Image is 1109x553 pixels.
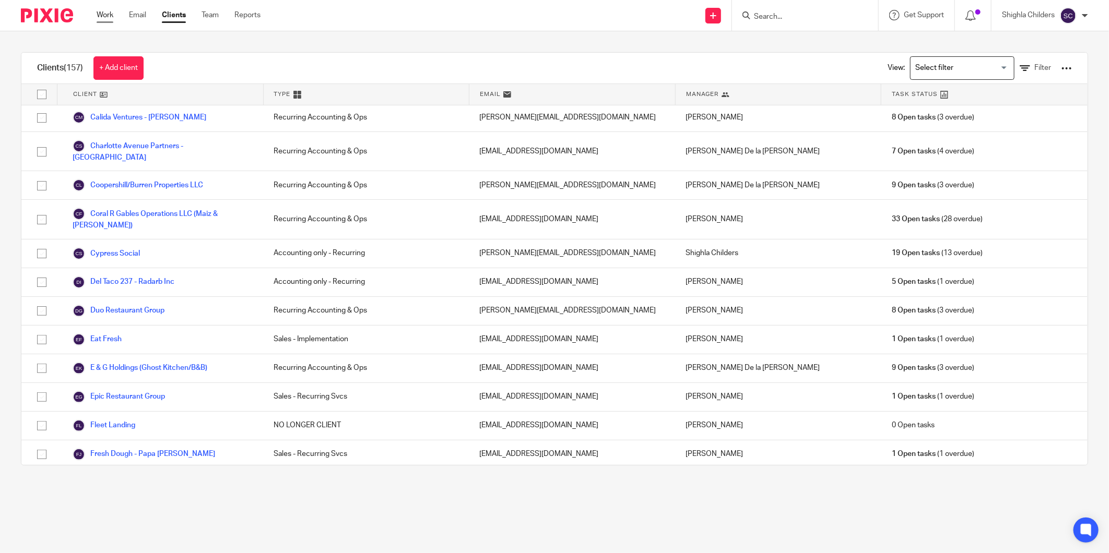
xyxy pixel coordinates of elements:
a: Work [97,10,113,20]
div: Accounting only - Recurring [263,239,469,268]
span: (28 overdue) [892,214,983,224]
div: [PERSON_NAME] [675,103,881,131]
div: [PERSON_NAME] De la [PERSON_NAME] [675,171,881,199]
a: Eat Fresh [73,333,122,346]
div: Sales - Recurring Svcs [263,440,469,468]
div: [PERSON_NAME] [675,440,881,468]
div: [PERSON_NAME] [675,326,881,354]
a: Del Taco 237 - Radarb Inc [73,276,174,288]
span: (4 overdue) [892,146,974,157]
span: (3 overdue) [892,180,974,190]
span: (13 overdue) [892,248,983,258]
a: Email [129,10,146,20]
img: svg%3E [73,247,85,260]
p: Shighla Childers [1002,10,1055,20]
a: Reports [234,10,261,20]
a: Cypress Social [73,247,140,260]
span: Manager [686,90,719,99]
div: [EMAIL_ADDRESS][DOMAIN_NAME] [469,268,676,296]
div: [EMAIL_ADDRESS][DOMAIN_NAME] [469,383,676,411]
span: 7 Open tasks [892,146,936,157]
span: 5 Open tasks [892,276,936,287]
img: svg%3E [73,391,85,403]
div: NO LONGER CLIENT [263,412,469,440]
a: Fleet Landing [73,419,135,432]
span: 9 Open tasks [892,180,936,190]
span: 1 Open tasks [892,449,936,459]
span: (3 overdue) [892,363,974,373]
div: [PERSON_NAME] [675,383,881,411]
img: svg%3E [73,333,85,346]
span: 1 Open tasks [892,391,936,402]
div: [EMAIL_ADDRESS][DOMAIN_NAME] [469,200,676,238]
div: [PERSON_NAME] De la [PERSON_NAME] [675,132,881,171]
div: Recurring Accounting & Ops [263,354,469,382]
img: svg%3E [73,362,85,375]
div: Recurring Accounting & Ops [263,171,469,199]
a: Duo Restaurant Group [73,305,164,317]
img: svg%3E [73,208,85,220]
img: svg%3E [73,140,85,152]
span: 1 Open tasks [892,334,936,344]
span: Get Support [904,11,944,19]
div: Recurring Accounting & Ops [263,132,469,171]
img: svg%3E [73,305,85,317]
span: (1 overdue) [892,276,974,287]
div: [EMAIL_ADDRESS][DOMAIN_NAME] [469,326,676,354]
div: Search for option [910,56,1014,80]
input: Select all [32,85,52,104]
img: svg%3E [73,111,85,124]
div: Sales - Recurring Svcs [263,383,469,411]
input: Search for option [912,59,1008,77]
span: Client [73,90,97,99]
div: Shighla Childers [675,239,881,268]
a: Coopershill/Burren Properties LLC [73,179,203,191]
div: [EMAIL_ADDRESS][DOMAIN_NAME] [469,412,676,440]
div: [EMAIL_ADDRESS][DOMAIN_NAME] [469,354,676,382]
a: Calida Ventures - [PERSON_NAME] [73,111,206,124]
a: Coral R Gables Operations LLC (Maiz & [PERSON_NAME]) [73,208,253,231]
input: Search [753,13,847,22]
div: [EMAIL_ADDRESS][DOMAIN_NAME] [469,132,676,171]
div: [EMAIL_ADDRESS][DOMAIN_NAME] [469,440,676,468]
div: [PERSON_NAME][EMAIL_ADDRESS][DOMAIN_NAME] [469,297,676,325]
a: + Add client [93,56,144,80]
img: svg%3E [73,419,85,432]
img: Pixie [21,8,73,22]
div: [PERSON_NAME][EMAIL_ADDRESS][DOMAIN_NAME] [469,103,676,131]
a: E & G Holdings (Ghost Kitchen/B&B) [73,362,207,375]
div: [PERSON_NAME] [675,200,881,238]
span: 8 Open tasks [892,305,936,316]
a: Clients [162,10,186,20]
a: Team [202,10,219,20]
div: Accounting only - Recurring [263,268,469,296]
img: svg%3E [1060,7,1077,24]
a: Fresh Dough - Papa [PERSON_NAME] [73,448,215,461]
span: 19 Open tasks [892,248,940,258]
div: Recurring Accounting & Ops [263,200,469,238]
div: View: [872,53,1072,83]
span: Type [274,90,291,99]
div: Sales - Implementation [263,326,469,354]
span: (3 overdue) [892,112,974,123]
span: 9 Open tasks [892,363,936,373]
div: [PERSON_NAME] [675,268,881,296]
span: (3 overdue) [892,305,974,316]
span: Email [480,90,501,99]
span: Filter [1034,64,1051,71]
span: Task Status [892,90,938,99]
div: [PERSON_NAME] [675,412,881,440]
div: Recurring Accounting & Ops [263,103,469,131]
a: Epic Restaurant Group [73,391,165,403]
span: (157) [64,64,83,72]
div: Recurring Accounting & Ops [263,297,469,325]
span: 33 Open tasks [892,214,940,224]
a: Charlotte Avenue Partners - [GEOGRAPHIC_DATA] [73,140,253,163]
img: svg%3E [73,448,85,461]
span: (1 overdue) [892,391,974,402]
div: [PERSON_NAME][EMAIL_ADDRESS][DOMAIN_NAME] [469,239,676,268]
h1: Clients [37,63,83,74]
div: [PERSON_NAME] [675,297,881,325]
img: svg%3E [73,179,85,191]
div: [PERSON_NAME] De la [PERSON_NAME] [675,354,881,382]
